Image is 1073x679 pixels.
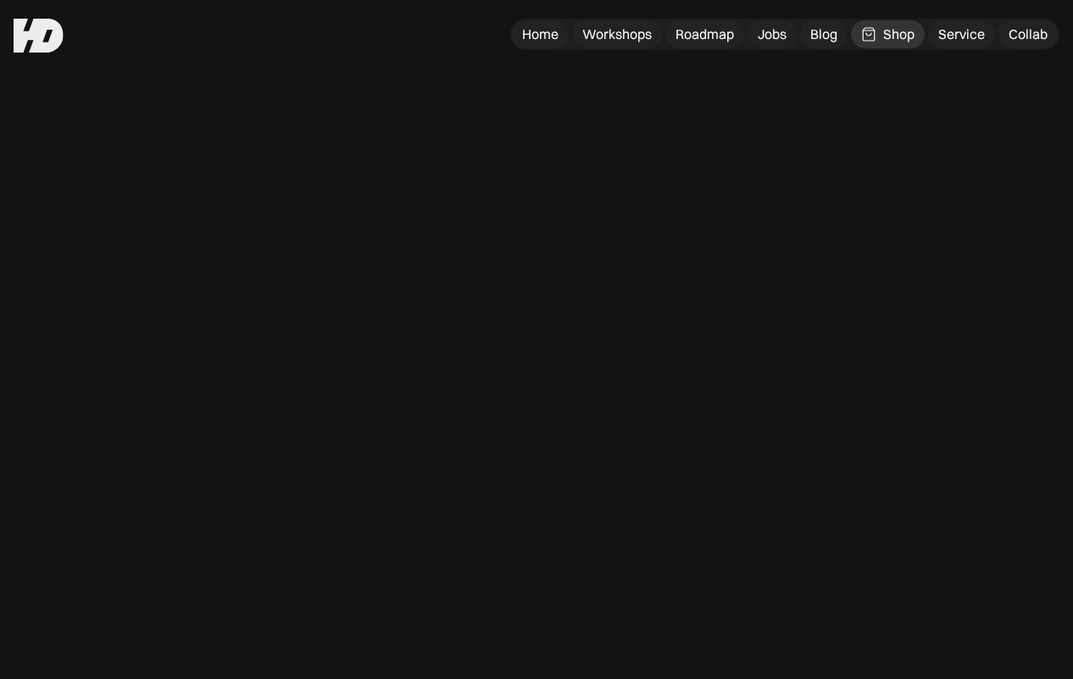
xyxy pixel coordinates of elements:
[938,25,985,43] div: Service
[675,25,734,43] div: Roadmap
[800,20,848,48] a: Blog
[748,20,797,48] a: Jobs
[883,25,915,43] div: Shop
[851,20,925,48] a: Shop
[928,20,995,48] a: Service
[582,25,652,43] div: Workshops
[1009,25,1048,43] div: Collab
[572,20,662,48] a: Workshops
[998,20,1058,48] a: Collab
[512,20,569,48] a: Home
[810,25,837,43] div: Blog
[758,25,787,43] div: Jobs
[522,25,559,43] div: Home
[665,20,744,48] a: Roadmap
